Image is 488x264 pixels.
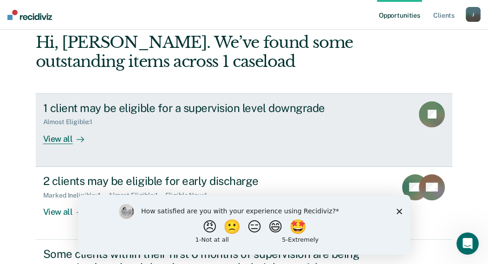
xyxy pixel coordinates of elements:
div: Hi, [PERSON_NAME]. We’ve found some outstanding items across 1 caseload [36,33,369,71]
div: View all [43,126,95,144]
div: Almost Eligible : 1 [108,191,165,199]
iframe: Intercom live chat [456,232,479,255]
button: J [466,7,481,22]
div: 2 clients may be eligible for early discharge [43,174,369,188]
iframe: Survey by Kim from Recidiviz [78,195,410,255]
a: 1 client may be eligible for a supervision level downgradeAlmost Eligible:1View all [36,93,453,167]
div: Eligible Now : 1 [165,191,215,199]
a: 2 clients may be eligible for early dischargeMarked Ineligible:4Almost Eligible:1Eligible Now:1Vi... [36,167,453,240]
div: Almost Eligible : 1 [43,118,100,126]
div: 1 client may be eligible for a supervision level downgrade [43,101,369,115]
div: Marked Ineligible : 4 [43,191,108,199]
div: View all [43,199,95,217]
img: Recidiviz [7,10,52,20]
